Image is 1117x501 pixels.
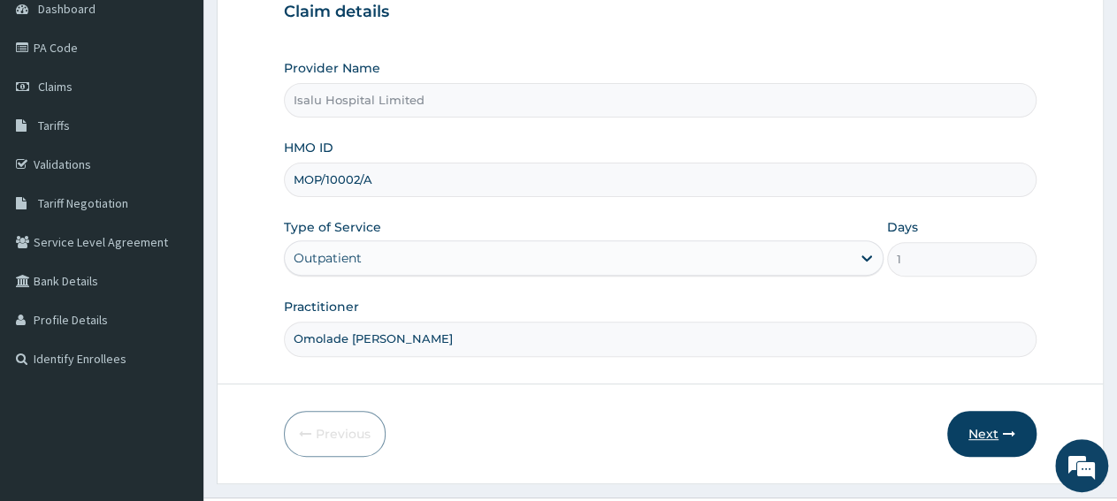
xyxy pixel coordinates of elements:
[284,3,1037,22] h3: Claim details
[947,411,1037,457] button: Next
[284,59,380,77] label: Provider Name
[294,249,362,267] div: Outpatient
[38,79,73,95] span: Claims
[284,139,333,156] label: HMO ID
[103,142,244,321] span: We're online!
[284,163,1037,197] input: Enter HMO ID
[284,322,1037,356] input: Enter Name
[284,218,381,236] label: Type of Service
[38,1,96,17] span: Dashboard
[38,195,128,211] span: Tariff Negotiation
[38,118,70,133] span: Tariffs
[284,298,359,315] label: Practitioner
[92,99,297,122] div: Chat with us now
[284,411,386,457] button: Previous
[9,323,337,384] textarea: Type your message and hit 'Enter'
[887,218,918,236] label: Days
[290,9,333,51] div: Minimize live chat window
[33,88,72,133] img: d_794563401_company_1708531726252_794563401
